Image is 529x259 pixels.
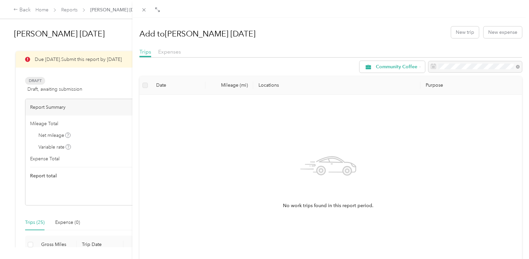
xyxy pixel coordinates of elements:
[139,49,151,55] span: Trips
[492,222,529,259] iframe: Everlance-gr Chat Button Frame
[451,26,479,38] button: New trip
[376,65,417,69] span: Community Coffee
[283,202,374,209] span: No work trips found in this report period.
[420,76,522,95] th: Purpose
[158,49,181,55] span: Expenses
[139,26,255,42] h1: Add to [PERSON_NAME] [DATE]
[151,76,205,95] th: Date
[253,76,420,95] th: Locations
[205,76,253,95] th: Mileage (mi)
[484,26,522,38] button: New expense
